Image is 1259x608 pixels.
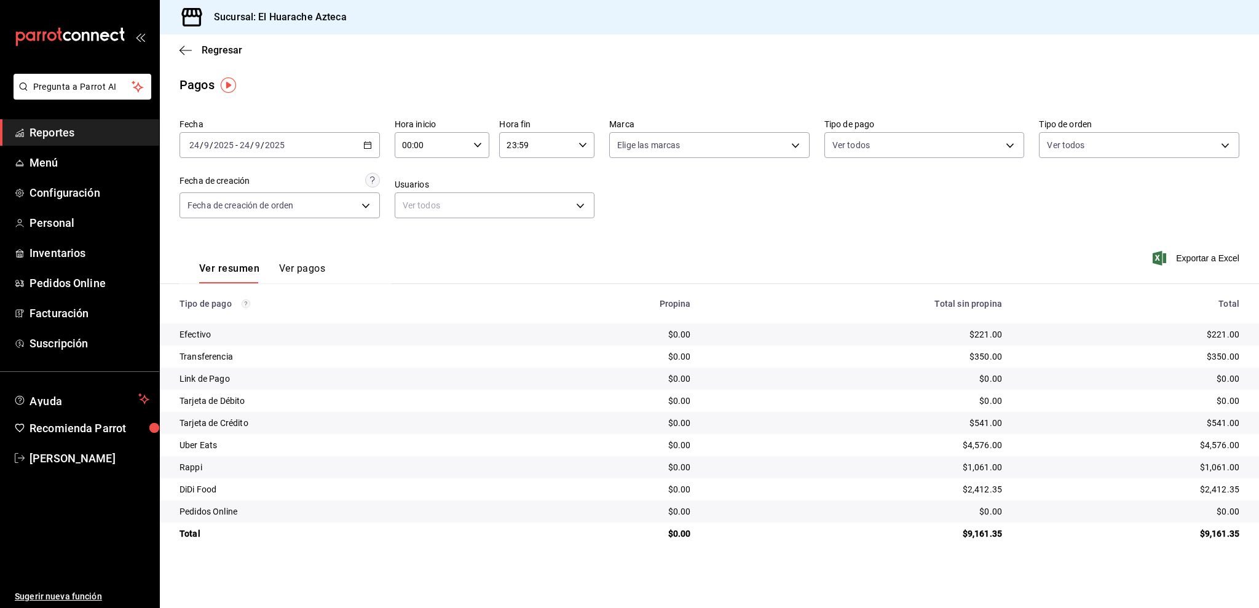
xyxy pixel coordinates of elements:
div: $0.00 [527,527,690,540]
div: $0.00 [527,395,690,407]
span: / [200,140,203,150]
span: / [210,140,213,150]
div: $350.00 [1022,350,1239,363]
div: $0.00 [1022,373,1239,385]
div: Tarjeta de Crédito [180,417,508,429]
svg: Los pagos realizados con Pay y otras terminales son montos brutos. [242,299,250,308]
button: Ver pagos [279,263,325,283]
span: Elige las marcas [617,139,680,151]
label: Marca [609,120,810,128]
div: $2,412.35 [711,483,1002,495]
div: $221.00 [711,328,1002,341]
div: Link de Pago [180,373,508,385]
div: Transferencia [180,350,508,363]
span: Personal [30,215,149,231]
input: -- [203,140,210,150]
div: $0.00 [527,483,690,495]
input: -- [255,140,261,150]
div: $0.00 [527,373,690,385]
span: - [235,140,238,150]
div: $0.00 [711,373,1002,385]
div: $221.00 [1022,328,1239,341]
div: Total [1022,299,1239,309]
span: / [250,140,254,150]
div: $541.00 [711,417,1002,429]
span: Reportes [30,124,149,141]
div: $9,161.35 [711,527,1002,540]
div: Efectivo [180,328,508,341]
input: -- [189,140,200,150]
label: Hora fin [499,120,594,128]
span: Ver todos [832,139,870,151]
button: Pregunta a Parrot AI [14,74,151,100]
div: Rappi [180,461,508,473]
label: Fecha [180,120,380,128]
div: Fecha de creación [180,175,250,188]
div: $350.00 [711,350,1002,363]
div: $0.00 [1022,505,1239,518]
label: Hora inicio [395,120,490,128]
div: Tarjeta de Débito [180,395,508,407]
div: $0.00 [527,461,690,473]
span: Fecha de creación de orden [187,199,293,211]
div: Total sin propina [711,299,1002,309]
button: Exportar a Excel [1155,251,1239,266]
div: $0.00 [527,439,690,451]
span: Facturación [30,305,149,322]
a: Pregunta a Parrot AI [9,89,151,102]
div: $0.00 [1022,395,1239,407]
span: Configuración [30,184,149,201]
h3: Sucursal: El Huarache Azteca [204,10,347,25]
span: Recomienda Parrot [30,420,149,436]
div: navigation tabs [199,263,325,283]
div: $0.00 [711,505,1002,518]
span: Ayuda [30,392,133,406]
div: Tipo de pago [180,299,508,309]
button: Ver resumen [199,263,259,283]
span: Menú [30,154,149,171]
div: Pagos [180,76,215,94]
span: Ver todos [1047,139,1084,151]
div: $541.00 [1022,417,1239,429]
span: Regresar [202,44,242,56]
div: Ver todos [395,192,595,218]
span: Sugerir nueva función [15,590,149,603]
input: ---- [213,140,234,150]
div: Total [180,527,508,540]
div: $0.00 [711,395,1002,407]
div: $4,576.00 [711,439,1002,451]
button: Regresar [180,44,242,56]
div: $1,061.00 [711,461,1002,473]
div: Uber Eats [180,439,508,451]
button: open_drawer_menu [135,32,145,42]
span: Pregunta a Parrot AI [33,81,132,93]
div: DiDi Food [180,483,508,495]
label: Tipo de orden [1039,120,1239,128]
div: $2,412.35 [1022,483,1239,495]
div: Propina [527,299,690,309]
span: Pedidos Online [30,275,149,291]
div: $0.00 [527,505,690,518]
label: Usuarios [395,180,595,189]
div: $0.00 [527,417,690,429]
input: ---- [264,140,285,150]
span: Suscripción [30,335,149,352]
div: $0.00 [527,328,690,341]
span: / [261,140,264,150]
div: $4,576.00 [1022,439,1239,451]
img: Tooltip marker [221,77,236,93]
div: $9,161.35 [1022,527,1239,540]
div: $0.00 [527,350,690,363]
label: Tipo de pago [824,120,1025,128]
span: [PERSON_NAME] [30,450,149,467]
span: Inventarios [30,245,149,261]
div: $1,061.00 [1022,461,1239,473]
input: -- [239,140,250,150]
div: Pedidos Online [180,505,508,518]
